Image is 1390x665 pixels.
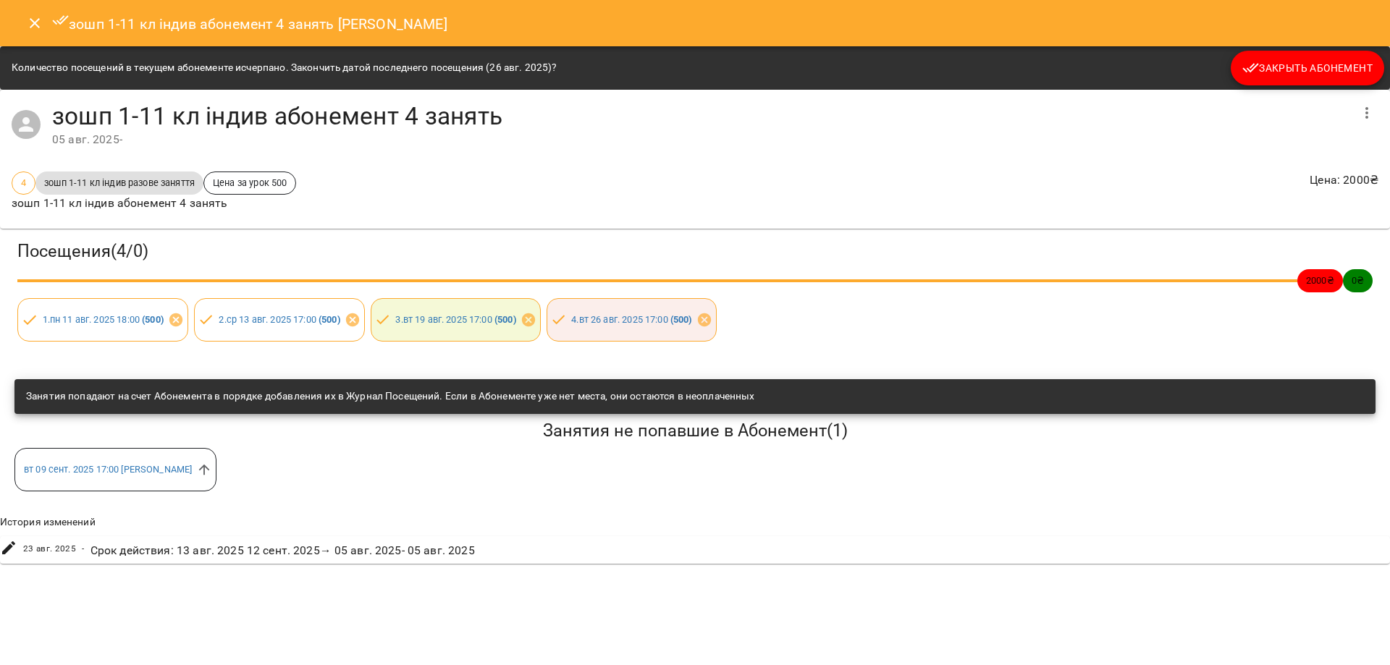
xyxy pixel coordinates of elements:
[12,195,296,212] p: зошп 1-11 кл індив абонемент 4 занять
[17,298,188,342] div: 1.пн 11 авг. 2025 18:00 (500)
[319,314,340,325] b: ( 500 )
[1242,59,1373,77] span: Закрыть Абонемент
[142,314,164,325] b: ( 500 )
[571,314,691,325] a: 4.вт 26 авг. 2025 17:00 (500)
[395,314,515,325] a: 3.вт 19 авг. 2025 17:00 (500)
[204,176,295,190] span: Цена за урок 500
[670,314,692,325] b: ( 500 )
[494,314,516,325] b: ( 500 )
[24,464,192,475] a: вт 09 сент. 2025 17:00 [PERSON_NAME]
[547,298,717,342] div: 4.вт 26 авг. 2025 17:00 (500)
[23,542,77,556] span: 23 авг. 2025
[88,539,478,562] div: Срок действия : 13 авг. 2025 12 сент. 2025 → 05 авг. 2025 - 05 авг. 2025
[1310,171,1378,189] p: Цена : 2000 ₴
[43,314,164,325] a: 1.пн 11 авг. 2025 18:00 (500)
[52,12,447,35] h6: зошп 1-11 кл індив абонемент 4 занять [PERSON_NAME]
[12,176,35,190] span: 4
[371,298,541,342] div: 3.вт 19 авг. 2025 17:00 (500)
[52,101,1349,131] h4: зошп 1-11 кл індив абонемент 4 занять
[12,55,557,81] div: Количество посещений в текущем абонементе исчерпано. Закончить датой последнего посещения (26 авг...
[219,314,340,325] a: 2.ср 13 авг. 2025 17:00 (500)
[1297,274,1343,287] span: 2000 ₴
[17,6,52,41] button: Close
[52,131,1349,148] div: 05 авг. 2025 -
[17,240,1373,263] h3: Посещения ( 4 / 0 )
[14,448,216,491] div: вт 09 сент. 2025 17:00 [PERSON_NAME]
[1343,274,1373,287] span: 0 ₴
[35,176,203,190] span: зошп 1-11 кл індив разове заняття
[14,420,1376,442] h5: Занятия не попавшие в Абонемент ( 1 )
[26,384,755,410] div: Занятия попадают на счет Абонемента в порядке добавления их в Журнал Посещений. Если в Абонементе...
[82,542,84,556] span: -
[194,298,365,342] div: 2.ср 13 авг. 2025 17:00 (500)
[1231,51,1384,85] button: Закрыть Абонемент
